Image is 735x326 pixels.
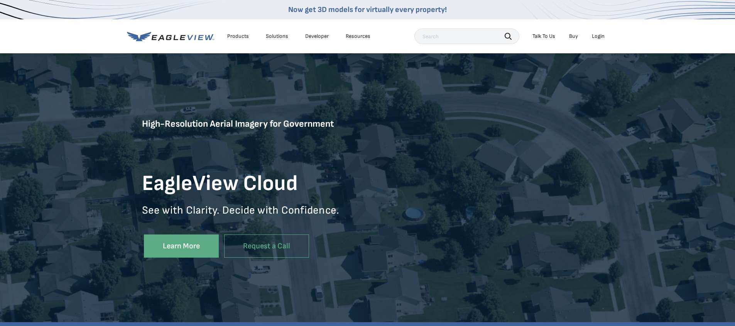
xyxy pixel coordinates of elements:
[305,33,329,40] a: Developer
[227,33,249,40] div: Products
[142,204,368,229] p: See with Clarity. Decide with Confidence.
[346,33,370,40] div: Resources
[224,234,309,258] a: Request a Call
[414,29,519,44] input: Search
[288,5,447,14] a: Now get 3D models for virtually every property!
[142,118,368,165] h5: High-Resolution Aerial Imagery for Government
[368,127,593,255] iframe: Eagleview Cloud Overview
[569,33,578,40] a: Buy
[142,170,368,197] h1: EagleView Cloud
[592,33,605,40] div: Login
[144,234,219,258] a: Learn More
[266,33,288,40] div: Solutions
[532,33,555,40] div: Talk To Us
